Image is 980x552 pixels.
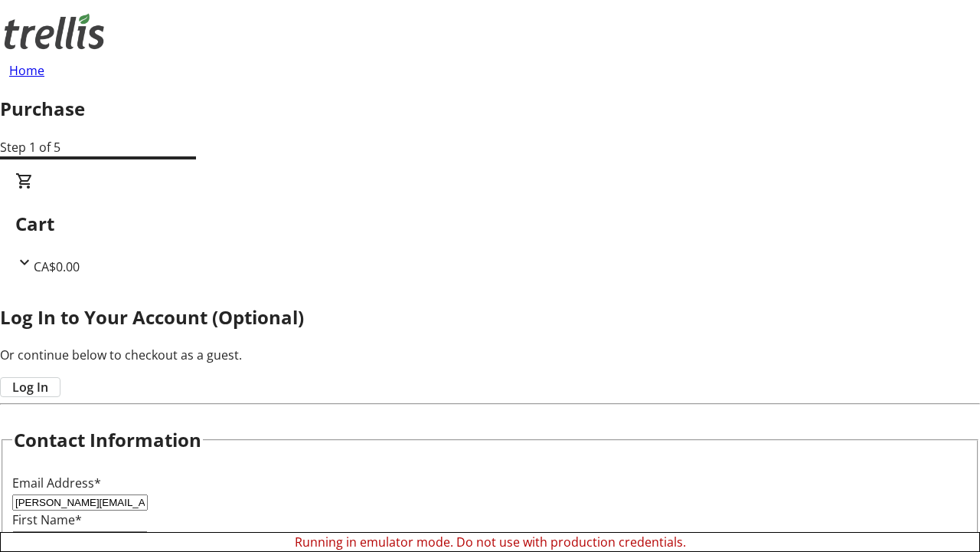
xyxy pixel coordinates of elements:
[15,172,965,276] div: CartCA$0.00
[34,258,80,275] span: CA$0.00
[12,475,101,491] label: Email Address*
[12,511,82,528] label: First Name*
[15,210,965,238] h2: Cart
[12,378,48,396] span: Log In
[14,426,201,454] h2: Contact Information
